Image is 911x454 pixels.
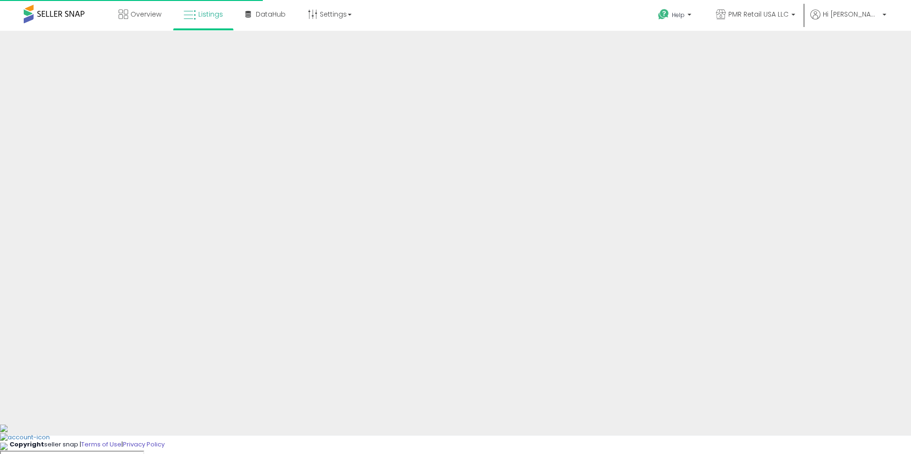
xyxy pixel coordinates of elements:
a: Hi [PERSON_NAME] [810,9,886,31]
span: DataHub [256,9,286,19]
span: Overview [130,9,161,19]
i: Get Help [658,9,669,20]
span: Hi [PERSON_NAME] [823,9,880,19]
a: Help [651,1,701,31]
span: Help [672,11,685,19]
span: Listings [198,9,223,19]
span: PMR Retail USA LLC [728,9,789,19]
